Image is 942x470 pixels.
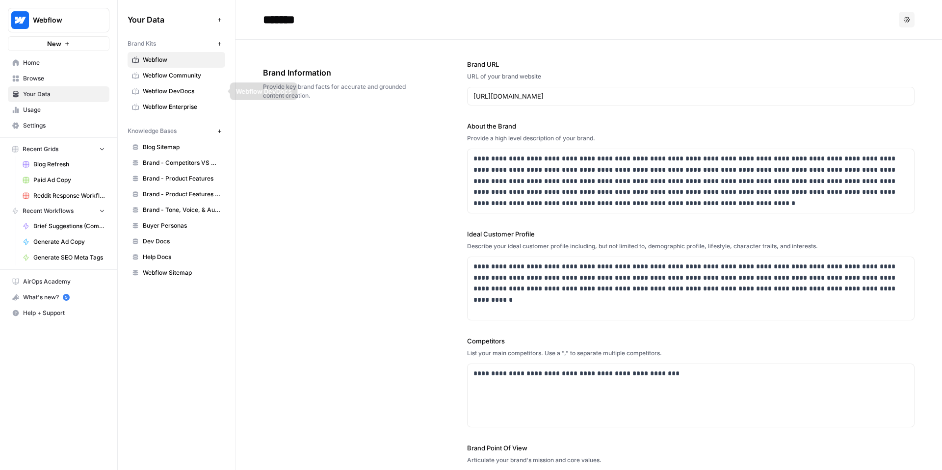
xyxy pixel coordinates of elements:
[33,160,105,169] span: Blog Refresh
[8,55,109,71] a: Home
[8,36,109,51] button: New
[467,134,915,143] div: Provide a high level description of your brand.
[143,237,221,246] span: Dev Docs
[8,290,109,305] div: What's new?
[8,86,109,102] a: Your Data
[23,145,58,154] span: Recent Grids
[128,14,213,26] span: Your Data
[467,72,915,81] div: URL of your brand website
[11,11,29,29] img: Webflow Logo
[18,234,109,250] a: Generate Ad Copy
[23,90,105,99] span: Your Data
[467,121,915,131] label: About the Brand
[8,142,109,157] button: Recent Grids
[143,206,221,214] span: Brand - Tone, Voice, & Audience
[467,242,915,251] div: Describe your ideal customer profile including, but not limited to, demographic profile, lifestyl...
[8,204,109,218] button: Recent Workflows
[467,349,915,358] div: List your main competitors. Use a "," to separate multiple competitors.
[23,105,105,114] span: Usage
[23,121,105,130] span: Settings
[33,237,105,246] span: Generate Ad Copy
[33,191,105,200] span: Reddit Response Workflow Grid
[128,68,225,83] a: Webflow Community
[8,289,109,305] button: What's new? 5
[263,67,412,78] span: Brand Information
[8,8,109,32] button: Workspace: Webflow
[467,443,915,453] label: Brand Point Of View
[23,58,105,67] span: Home
[467,59,915,69] label: Brand URL
[128,39,156,48] span: Brand Kits
[143,253,221,261] span: Help Docs
[143,87,221,96] span: Webflow DevDocs
[23,74,105,83] span: Browse
[467,456,915,465] div: Articulate your brand's mission and core values.
[8,71,109,86] a: Browse
[8,274,109,289] a: AirOps Academy
[18,188,109,204] a: Reddit Response Workflow Grid
[33,222,105,231] span: Brief Suggestions (Competitive Gap Analysis)
[143,103,221,111] span: Webflow Enterprise
[128,99,225,115] a: Webflow Enterprise
[473,91,908,101] input: www.sundaysoccer.com
[65,295,67,300] text: 5
[128,186,225,202] a: Brand - Product Features Scrape (old)
[63,294,70,301] a: 5
[128,218,225,234] a: Buyer Personas
[8,118,109,133] a: Settings
[23,277,105,286] span: AirOps Academy
[128,265,225,281] a: Webflow Sitemap
[23,207,74,215] span: Recent Workflows
[143,55,221,64] span: Webflow
[18,172,109,188] a: Paid Ad Copy
[128,155,225,171] a: Brand - Competitors VS Messaging Guidelines
[33,176,105,184] span: Paid Ad Copy
[467,336,915,346] label: Competitors
[128,249,225,265] a: Help Docs
[143,143,221,152] span: Blog Sitemap
[8,102,109,118] a: Usage
[143,71,221,80] span: Webflow Community
[128,171,225,186] a: Brand - Product Features
[18,250,109,265] a: Generate SEO Meta Tags
[33,253,105,262] span: Generate SEO Meta Tags
[143,174,221,183] span: Brand - Product Features
[263,82,412,100] span: Provide key brand facts for accurate and grounded content creation.
[18,157,109,172] a: Blog Refresh
[47,39,61,49] span: New
[23,309,105,317] span: Help + Support
[128,127,177,135] span: Knowledge Bases
[128,202,225,218] a: Brand - Tone, Voice, & Audience
[128,234,225,249] a: Dev Docs
[467,229,915,239] label: Ideal Customer Profile
[143,158,221,167] span: Brand - Competitors VS Messaging Guidelines
[18,218,109,234] a: Brief Suggestions (Competitive Gap Analysis)
[143,268,221,277] span: Webflow Sitemap
[128,52,225,68] a: Webflow
[143,190,221,199] span: Brand - Product Features Scrape (old)
[33,15,92,25] span: Webflow
[128,83,225,99] a: Webflow DevDocs
[236,86,292,96] div: Webflow DevDocs
[8,305,109,321] button: Help + Support
[143,221,221,230] span: Buyer Personas
[128,139,225,155] a: Blog Sitemap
